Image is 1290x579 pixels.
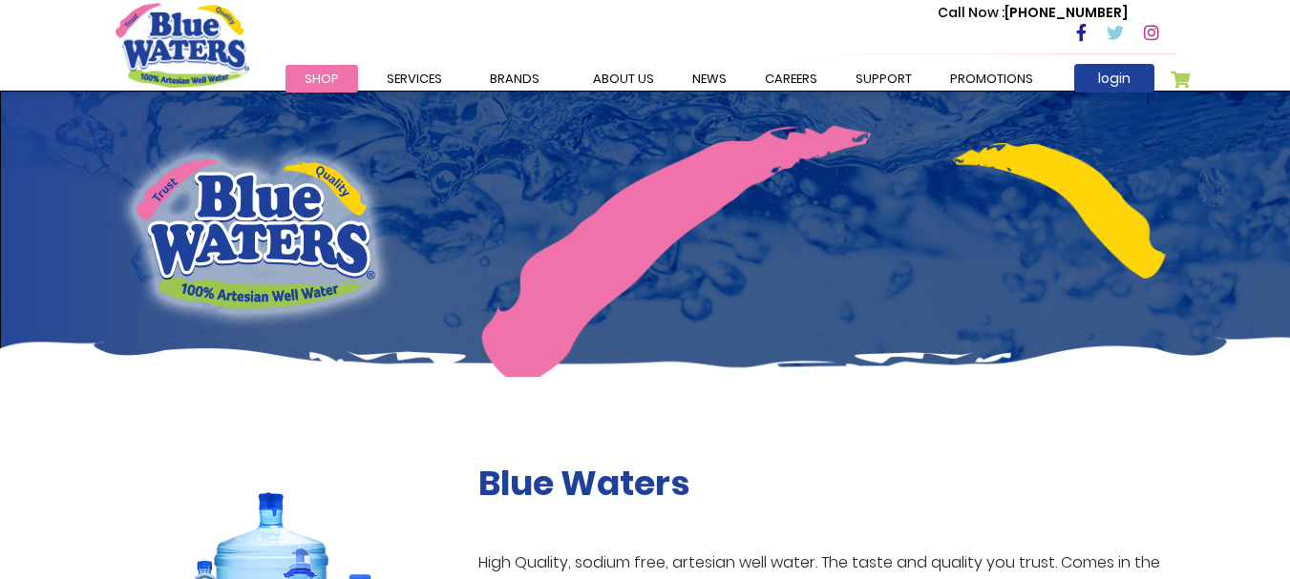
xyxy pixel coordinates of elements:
span: Services [387,70,442,88]
a: News [673,65,746,93]
a: support [836,65,931,93]
h2: Blue Waters [478,463,1175,504]
p: [PHONE_NUMBER] [938,3,1128,23]
a: careers [746,65,836,93]
a: store logo [116,3,249,87]
span: Shop [305,70,339,88]
a: Promotions [931,65,1052,93]
a: about us [574,65,673,93]
a: login [1074,64,1154,93]
span: Call Now : [938,3,1005,22]
span: Brands [490,70,539,88]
